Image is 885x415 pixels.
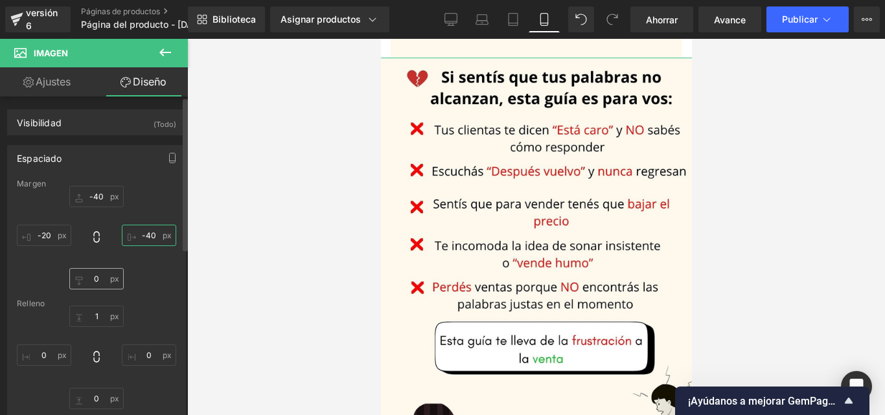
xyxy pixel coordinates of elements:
[81,19,247,30] font: Página del producto - [DATE] 10:50:36
[81,6,160,16] font: Páginas de productos
[69,268,124,289] input: 0
[133,75,167,88] font: Diseño
[854,6,880,32] button: Más
[435,6,466,32] a: De oficina
[34,48,68,58] font: Imagen
[529,6,560,32] a: Móvil
[568,6,594,32] button: Deshacer
[688,393,856,409] button: Mostrar encuesta - ¡Ayúdanos a mejorar GemPages!
[782,14,818,25] font: Publicar
[714,14,746,25] font: Avance
[97,67,190,96] a: Diseño
[599,6,625,32] button: Rehacer
[188,6,265,32] a: Nueva Biblioteca
[26,7,58,31] font: versión 6
[17,298,45,308] font: Relleno
[122,344,176,366] input: 0
[841,371,872,402] div: Abrir Intercom Messenger
[69,388,124,409] input: 0
[122,225,176,246] input: 0
[766,6,849,32] button: Publicar
[5,6,71,32] a: versión 6
[646,14,678,25] font: Ahorrar
[69,306,124,327] input: 0
[466,6,498,32] a: Computadora portátil
[17,153,62,164] font: Espaciado
[17,117,62,128] font: Visibilidad
[154,120,176,129] font: (Todo)
[17,225,71,246] input: 0
[17,179,46,188] font: Margen
[688,395,842,407] font: ¡Ayúdanos a mejorar GemPages!
[698,6,761,32] a: Avance
[17,344,71,366] input: 0
[81,6,230,17] a: Páginas de productos
[281,14,361,25] font: Asignar productos
[213,14,256,25] font: Biblioteca
[69,186,124,207] input: 0
[36,75,71,88] font: Ajustes
[498,6,529,32] a: Tableta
